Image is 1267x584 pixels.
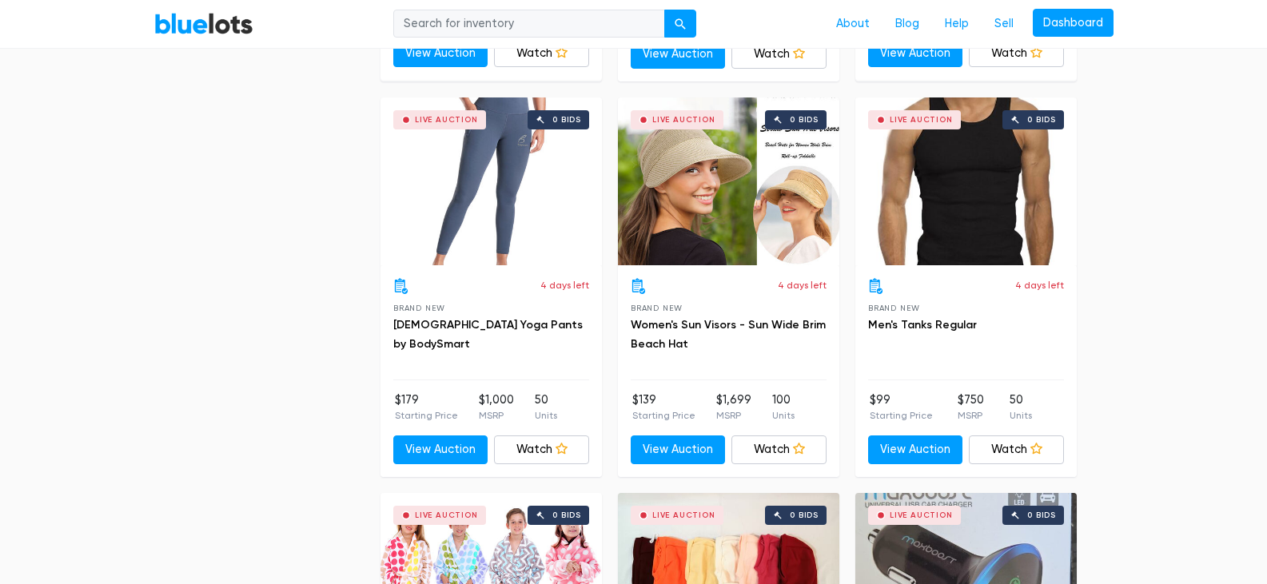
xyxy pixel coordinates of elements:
li: 50 [535,391,557,423]
p: Starting Price [870,408,933,423]
div: 0 bids [1027,116,1056,124]
div: Live Auction [890,116,953,124]
a: Men's Tanks Regular [868,318,977,332]
li: $750 [958,391,984,423]
span: Brand New [868,304,920,312]
a: Watch [969,435,1064,464]
li: $139 [632,391,695,423]
a: View Auction [868,435,963,464]
a: View Auction [631,435,726,464]
a: Live Auction 0 bids [855,97,1077,265]
div: Live Auction [415,116,478,124]
a: View Auction [393,435,488,464]
p: 4 days left [1015,278,1064,292]
a: [DEMOGRAPHIC_DATA] Yoga Pants by BodySmart [393,318,583,351]
p: Starting Price [395,408,458,423]
a: View Auction [631,40,726,69]
li: $179 [395,391,458,423]
div: Live Auction [652,511,715,519]
p: MSRP [958,408,984,423]
div: 0 bids [552,511,581,519]
a: Sell [982,9,1026,39]
a: Watch [731,435,827,464]
p: Starting Price [632,408,695,423]
p: MSRP [716,408,751,423]
p: MSRP [479,408,514,423]
p: Units [1010,408,1032,423]
p: Units [535,408,557,423]
li: 100 [772,391,795,423]
a: Dashboard [1033,9,1114,38]
li: 50 [1010,391,1032,423]
div: Live Auction [415,511,478,519]
div: 0 bids [1027,511,1056,519]
a: Watch [494,39,589,68]
div: Live Auction [890,511,953,519]
div: 0 bids [790,116,819,124]
a: View Auction [393,39,488,68]
a: Live Auction 0 bids [618,97,839,265]
div: Live Auction [652,116,715,124]
input: Search for inventory [393,10,665,38]
span: Brand New [393,304,445,312]
span: Brand New [631,304,683,312]
a: View Auction [868,39,963,68]
a: BlueLots [154,12,253,35]
li: $99 [870,391,933,423]
p: Units [772,408,795,423]
div: 0 bids [552,116,581,124]
a: Women's Sun Visors - Sun Wide Brim Beach Hat [631,318,826,351]
li: $1,000 [479,391,514,423]
a: Watch [969,39,1064,68]
a: About [823,9,883,39]
a: Blog [883,9,932,39]
li: $1,699 [716,391,751,423]
p: 4 days left [778,278,827,292]
a: Live Auction 0 bids [380,97,602,265]
a: Watch [731,40,827,69]
p: 4 days left [540,278,589,292]
a: Watch [494,435,589,464]
div: 0 bids [790,511,819,519]
a: Help [932,9,982,39]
